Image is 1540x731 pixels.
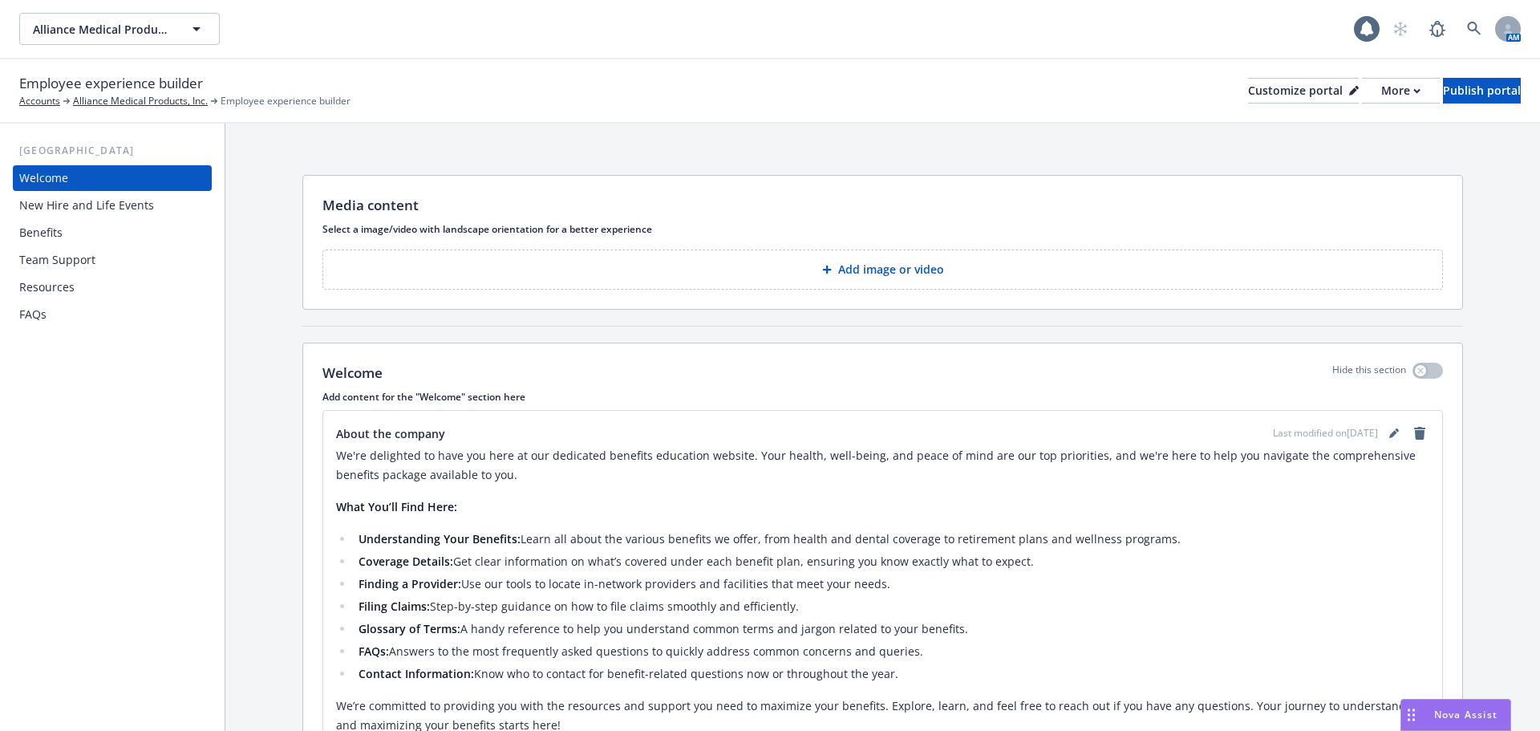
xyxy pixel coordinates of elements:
[359,644,389,659] strong: FAQs:
[1410,424,1429,443] a: remove
[19,274,75,300] div: Resources
[322,363,383,384] p: Welcome
[322,195,419,216] p: Media content
[354,619,1429,639] li: A handy reference to help you understand common terms and jargon related to your benefits.
[13,302,212,327] a: FAQs
[1421,13,1453,45] a: Report a Bug
[19,165,68,191] div: Welcome
[33,21,172,38] span: Alliance Medical Products, Inc.
[359,576,461,591] strong: Finding a Provider:
[1443,79,1521,103] div: Publish portal
[354,597,1429,616] li: Step-by-step guidance on how to file claims smoothly and efficiently.
[354,530,1429,549] li: Learn all about the various benefits we offer, from health and dental coverage to retirement plan...
[19,193,154,218] div: New Hire and Life Events
[221,94,351,108] span: Employee experience builder
[1332,363,1406,384] p: Hide this section
[1248,79,1359,103] div: Customize portal
[1434,708,1497,721] span: Nova Assist
[19,73,203,94] span: Employee experience builder
[359,666,474,681] strong: Contact Information:
[1248,78,1359,104] button: Customize portal
[19,302,47,327] div: FAQs
[73,94,208,108] a: Alliance Medical Products, Inc.
[354,552,1429,571] li: Get clear information on what’s covered under each benefit plan, ensuring you know exactly what t...
[19,13,220,45] button: Alliance Medical Products, Inc.
[1362,78,1440,104] button: More
[13,143,212,159] div: [GEOGRAPHIC_DATA]
[13,274,212,300] a: Resources
[354,642,1429,661] li: Answers to the most frequently asked questions to quickly address common concerns and queries.
[1401,700,1421,730] div: Drag to move
[838,262,944,278] p: Add image or video
[1458,13,1490,45] a: Search
[19,247,95,273] div: Team Support
[354,575,1429,594] li: Use our tools to locate in-network providers and facilities that meet your needs.
[359,599,430,614] strong: Filing Claims:
[1381,79,1420,103] div: More
[19,94,60,108] a: Accounts
[13,220,212,246] a: Benefits
[359,531,521,546] strong: Understanding Your Benefits:
[322,390,1443,404] p: Add content for the "Welcome" section here
[19,220,63,246] div: Benefits
[1400,699,1511,731] button: Nova Assist
[13,247,212,273] a: Team Support
[359,554,453,569] strong: Coverage Details:
[359,621,460,636] strong: Glossary of Terms:
[13,165,212,191] a: Welcome
[336,446,1429,485] p: We're delighted to have you here at our dedicated benefits education website. Your health, well-b...
[354,664,1429,684] li: Know who to contact for benefit-related questions now or throughout the year.
[1384,424,1404,443] a: editPencil
[1273,426,1378,441] span: Last modified on [DATE]
[336,499,457,514] strong: What You’ll Find Here:
[322,222,1443,236] p: Select a image/video with landscape orientation for a better experience
[1443,78,1521,104] button: Publish portal
[1384,13,1416,45] a: Start snowing
[336,425,445,442] span: About the company
[322,250,1443,290] button: Add image or video
[13,193,212,218] a: New Hire and Life Events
